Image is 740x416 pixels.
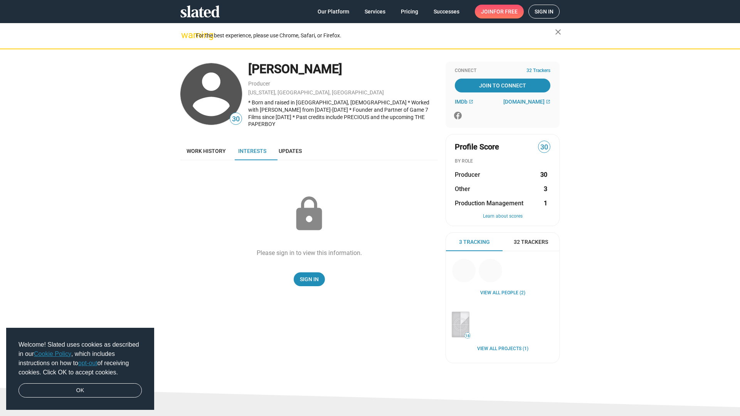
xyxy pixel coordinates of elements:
[248,61,438,77] div: [PERSON_NAME]
[455,185,470,193] span: Other
[257,249,362,257] div: Please sign in to view this information.
[455,142,499,152] span: Profile Score
[465,334,470,338] span: 18
[456,79,549,92] span: Join To Connect
[248,81,270,87] a: Producer
[455,213,550,220] button: Learn about scores
[538,142,550,153] span: 30
[455,99,468,105] span: IMDb
[469,99,473,104] mat-icon: open_in_new
[358,5,392,18] a: Services
[544,185,547,193] strong: 3
[475,5,524,18] a: Joinfor free
[535,5,553,18] span: Sign in
[272,142,308,160] a: Updates
[6,328,154,410] div: cookieconsent
[477,346,528,352] a: View all Projects (1)
[434,5,459,18] span: Successes
[232,142,272,160] a: Interests
[187,148,226,154] span: Work history
[34,351,71,357] a: Cookie Policy
[493,5,518,18] span: for free
[455,199,523,207] span: Production Management
[230,114,242,124] span: 30
[248,99,438,127] div: * Born and raised in [GEOGRAPHIC_DATA], [DEMOGRAPHIC_DATA] * Worked with [PERSON_NAME] from [DATE...
[514,238,548,246] span: 32 Trackers
[395,5,424,18] a: Pricing
[503,99,550,105] a: [DOMAIN_NAME]
[279,148,302,154] span: Updates
[290,195,328,233] mat-icon: lock
[318,5,349,18] span: Our Platform
[455,99,473,105] a: IMDb
[553,27,563,37] mat-icon: close
[248,89,384,96] a: [US_STATE], [GEOGRAPHIC_DATA], [GEOGRAPHIC_DATA]
[311,5,355,18] a: Our Platform
[181,30,190,40] mat-icon: warning
[455,171,480,179] span: Producer
[18,340,142,377] span: Welcome! Slated uses cookies as described in our , which includes instructions on how to of recei...
[18,383,142,398] a: dismiss cookie message
[455,68,550,74] div: Connect
[180,142,232,160] a: Work history
[401,5,418,18] span: Pricing
[459,238,490,246] span: 3 Tracking
[455,79,550,92] a: Join To Connect
[503,99,545,105] span: [DOMAIN_NAME]
[546,99,550,104] mat-icon: open_in_new
[480,290,525,296] a: View all People (2)
[481,5,518,18] span: Join
[455,158,550,164] div: BY ROLE
[540,171,547,179] strong: 30
[528,5,560,18] a: Sign in
[78,360,98,366] a: opt-out
[526,68,550,74] span: 32 Trackers
[365,5,385,18] span: Services
[196,30,555,41] div: For the best experience, please use Chrome, Safari, or Firefox.
[300,272,319,286] span: Sign In
[238,148,266,154] span: Interests
[294,272,325,286] a: Sign In
[427,5,466,18] a: Successes
[544,199,547,207] strong: 1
